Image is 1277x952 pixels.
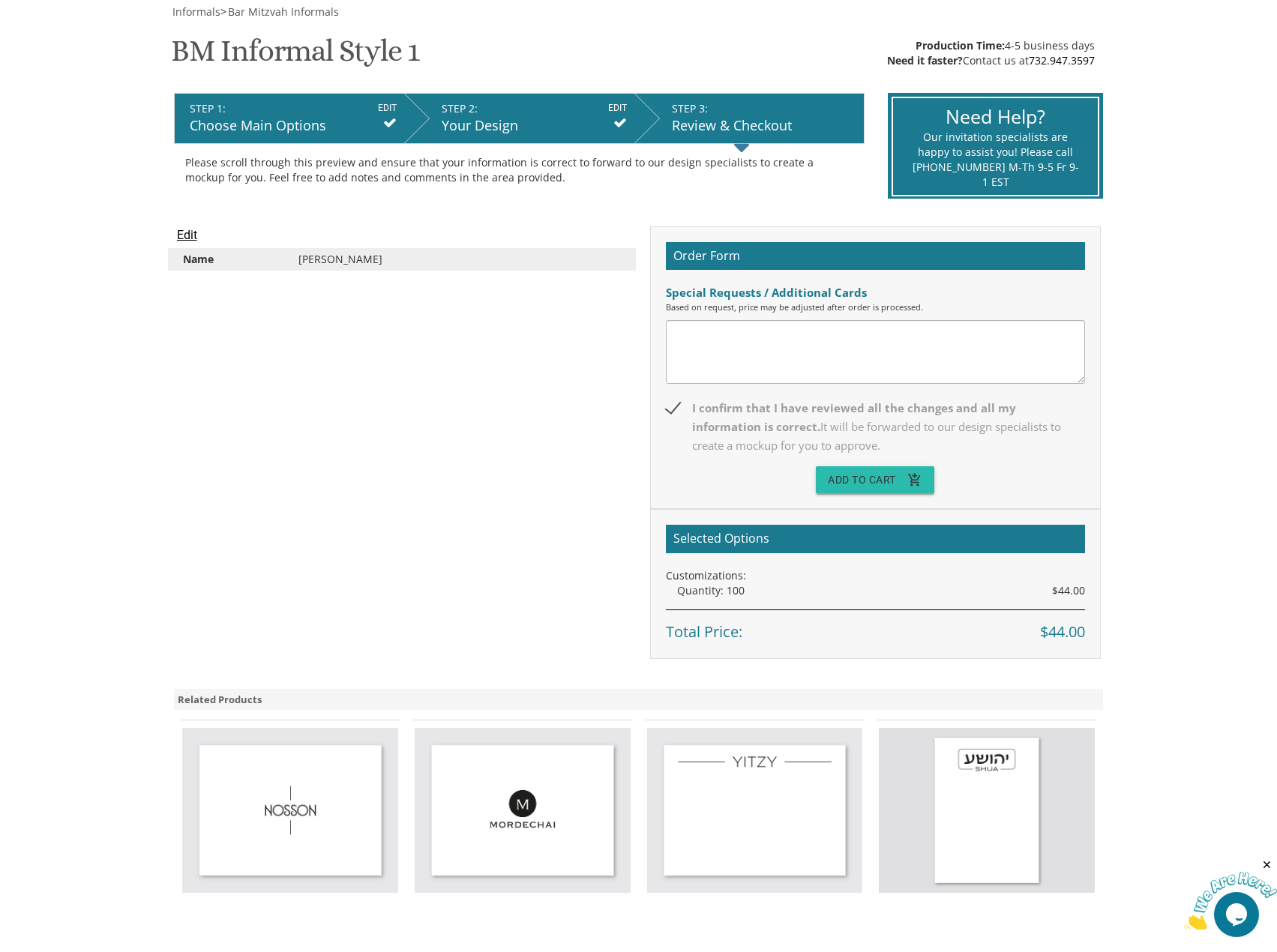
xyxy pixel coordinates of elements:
input: EDIT [608,101,627,115]
input: EDIT [378,101,397,115]
button: Add To Cartadd_shopping_cart [816,466,934,493]
span: It will be forwarded to our design specialists to create a mockup for you to approve. [692,419,1061,453]
div: Related Products [174,689,1104,711]
div: Need Help? [912,103,1079,130]
div: Quantity: 100 [677,583,1085,598]
span: Informals [172,4,220,19]
img: BM Informal Style 6 [415,728,631,893]
div: Please scroll through this preview and ensure that your information is correct to forward to our ... [185,155,853,185]
span: $44.00 [1052,583,1085,598]
div: Special Requests / Additional Cards [666,285,1085,301]
div: STEP 2: [442,101,627,116]
div: [PERSON_NAME] [287,252,632,267]
span: $44.00 [1040,621,1085,643]
a: Informals [171,4,220,19]
h1: BM Informal Style 1 [171,34,419,79]
img: BM Informal Style 14 [879,728,1095,893]
input: Edit [177,226,197,244]
img: BM Informal Style 5 [182,728,398,893]
span: I confirm that I have reviewed all the changes and all my information is correct. [666,399,1085,455]
span: > [220,4,339,19]
div: STEP 1: [190,101,397,116]
div: Choose Main Options [190,116,397,136]
div: Based on request, price may be adjusted after order is processed. [666,301,1085,313]
a: 732.947.3597 [1029,53,1095,67]
div: 4-5 business days Contact us at [887,38,1095,68]
a: Bar Mitzvah Informals [226,4,339,19]
span: Need it faster? [887,53,963,67]
img: BM Informal Style 12 [647,728,863,893]
div: Name [172,252,286,267]
div: Review & Checkout [672,116,856,136]
h2: Selected Options [666,525,1085,553]
iframe: chat widget [1184,858,1277,930]
span: Bar Mitzvah Informals [228,4,339,19]
div: Customizations: [666,568,1085,583]
h2: Order Form [666,242,1085,271]
div: Our invitation specialists are happy to assist you! Please call [PHONE_NUMBER] M-Th 9-5 Fr 9-1 EST [912,130,1079,190]
div: STEP 3: [672,101,856,116]
div: Total Price: [666,609,1085,643]
div: Your Design [442,116,627,136]
span: Production Time: [916,38,1005,52]
i: add_shopping_cart [907,466,922,493]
